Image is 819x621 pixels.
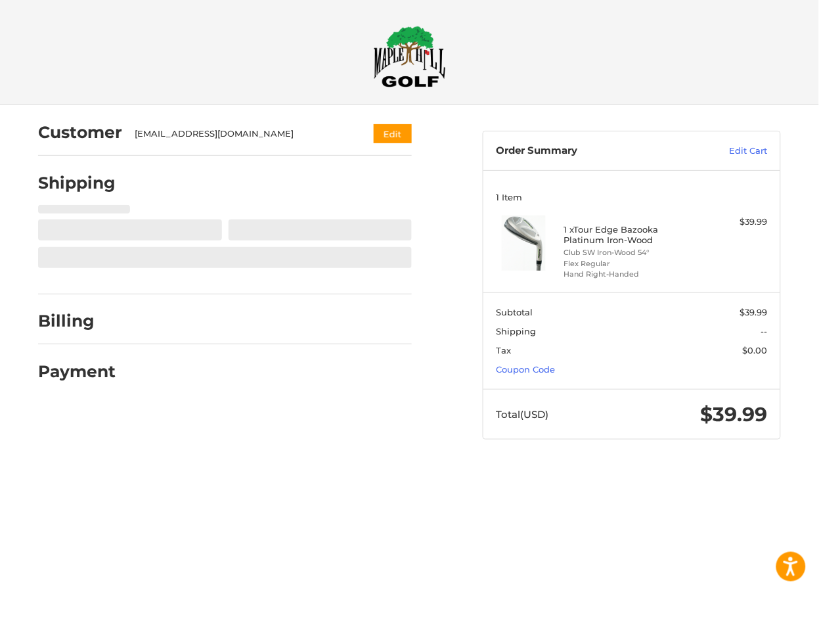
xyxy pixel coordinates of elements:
[497,364,556,375] a: Coupon Code
[681,145,768,158] a: Edit Cart
[38,173,116,193] h2: Shipping
[497,408,549,421] span: Total (USD)
[701,402,768,426] span: $39.99
[135,127,349,141] div: [EMAIL_ADDRESS][DOMAIN_NAME]
[38,122,122,143] h2: Customer
[38,311,115,331] h2: Billing
[761,326,768,336] span: --
[564,269,697,280] li: Hand Right-Handed
[497,326,537,336] span: Shipping
[497,307,533,317] span: Subtotal
[497,192,768,202] h3: 1 Item
[740,307,768,317] span: $39.99
[497,345,512,356] span: Tax
[699,216,767,229] div: $39.99
[374,124,412,143] button: Edit
[564,258,697,269] li: Flex Regular
[38,361,116,382] h2: Payment
[564,247,697,258] li: Club SW Iron-Wood 54°
[374,26,446,87] img: Maple Hill Golf
[711,586,819,621] iframe: Google Customer Reviews
[743,345,768,356] span: $0.00
[564,224,697,246] h4: 1 x Tour Edge Bazooka Platinum Iron-Wood
[497,145,681,158] h3: Order Summary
